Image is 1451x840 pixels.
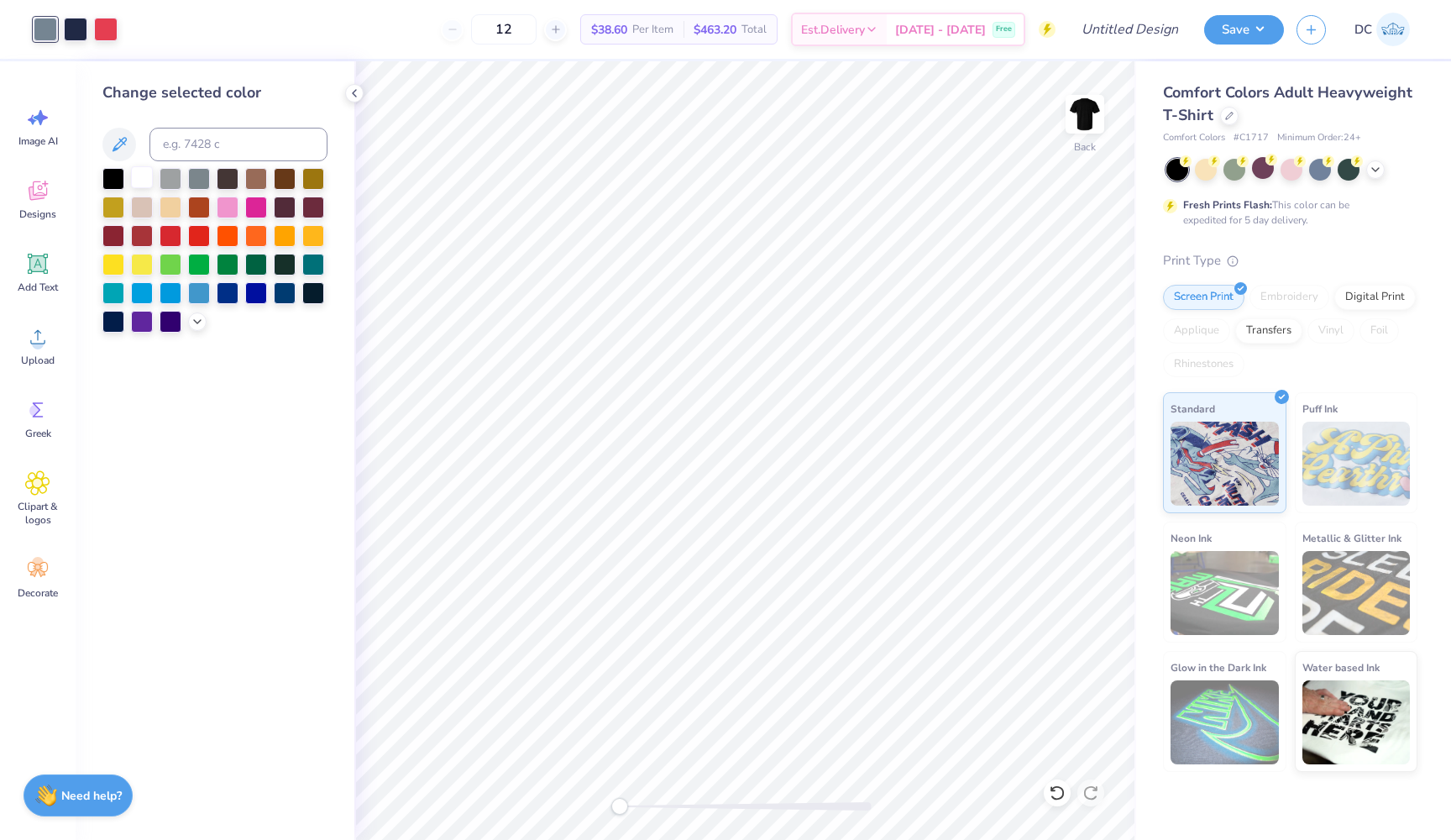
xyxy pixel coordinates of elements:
[21,354,55,367] span: Upload
[1204,15,1284,45] button: Save
[19,207,56,221] span: Designs
[895,21,986,39] span: [DATE] - [DATE]
[1163,318,1230,344] div: Applique
[61,788,122,804] strong: Need help?
[1163,131,1225,145] span: Comfort Colors
[1163,352,1244,377] div: Rhinestones
[1302,551,1411,635] img: Metallic & Glitter Ink
[1163,285,1244,310] div: Screen Print
[741,21,767,39] span: Total
[1183,197,1390,228] div: This color can be expedited for 5 day delivery.
[1234,131,1269,145] span: # C1717
[149,128,327,161] input: e.g. 7428 c
[1171,659,1266,676] span: Glow in the Dark Ink
[801,21,865,39] span: Est. Delivery
[1183,198,1272,212] strong: Fresh Prints Flash:
[1359,318,1399,344] div: Foil
[1249,285,1329,310] div: Embroidery
[18,281,58,294] span: Add Text
[632,21,673,39] span: Per Item
[996,24,1012,35] span: Free
[1302,422,1411,506] img: Puff Ink
[18,134,58,148] span: Image AI
[10,500,65,527] span: Clipart & logos
[1068,13,1192,46] input: Untitled Design
[1163,82,1412,125] span: Comfort Colors Adult Heavyweight T-Shirt
[1163,251,1417,270] div: Print Type
[1235,318,1302,344] div: Transfers
[1171,529,1212,547] span: Neon Ink
[1347,13,1417,46] a: DC
[25,427,51,440] span: Greek
[1354,20,1372,39] span: DC
[1302,400,1338,417] span: Puff Ink
[1171,422,1279,506] img: Standard
[102,81,327,104] div: Change selected color
[1376,13,1410,46] img: Devyn Cooper
[1334,285,1416,310] div: Digital Print
[471,14,537,45] input: – –
[1074,139,1096,155] div: Back
[694,21,736,39] span: $463.20
[1171,680,1279,764] img: Glow in the Dark Ink
[1302,529,1401,547] span: Metallic & Glitter Ink
[611,798,628,815] div: Accessibility label
[1307,318,1354,344] div: Vinyl
[1171,400,1215,417] span: Standard
[1302,680,1411,764] img: Water based Ink
[1302,659,1380,676] span: Water based Ink
[1171,551,1279,635] img: Neon Ink
[18,586,58,600] span: Decorate
[1277,131,1361,145] span: Minimum Order: 24 +
[1068,97,1102,131] img: Back
[591,21,627,39] span: $38.60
